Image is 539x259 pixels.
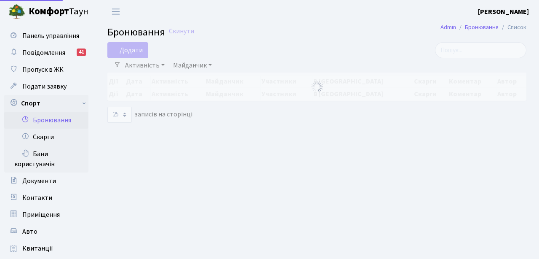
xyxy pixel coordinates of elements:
[435,42,526,58] input: Пошук...
[465,23,499,32] a: Бронювання
[170,58,215,73] a: Майданчик
[22,65,64,74] span: Пропуск в ЖК
[107,42,148,58] button: Додати
[105,5,126,19] button: Переключити навігацію
[22,48,65,57] span: Повідомлення
[22,244,53,253] span: Квитанції
[4,146,88,173] a: Бани користувачів
[4,240,88,257] a: Квитанції
[4,44,88,61] a: Повідомлення41
[4,206,88,223] a: Приміщення
[478,7,529,17] a: [PERSON_NAME]
[428,19,539,36] nav: breadcrumb
[4,189,88,206] a: Контакти
[310,80,324,94] img: Обробка...
[29,5,69,18] b: Комфорт
[4,78,88,95] a: Подати заявку
[478,7,529,16] b: [PERSON_NAME]
[22,176,56,186] span: Документи
[22,210,60,219] span: Приміщення
[4,61,88,78] a: Пропуск в ЖК
[4,173,88,189] a: Документи
[107,107,132,123] select: записів на сторінці
[22,31,79,40] span: Панель управління
[22,227,37,236] span: Авто
[4,129,88,146] a: Скарги
[4,112,88,129] a: Бронювання
[77,49,86,56] div: 41
[107,25,165,40] span: Бронювання
[440,23,456,32] a: Admin
[8,3,25,20] img: logo.png
[22,193,52,202] span: Контакти
[4,95,88,112] a: Спорт
[499,23,526,32] li: Список
[22,82,67,91] span: Подати заявку
[29,5,88,19] span: Таун
[107,107,192,123] label: записів на сторінці
[169,27,194,35] a: Скинути
[122,58,168,73] a: Активність
[4,27,88,44] a: Панель управління
[4,223,88,240] a: Авто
